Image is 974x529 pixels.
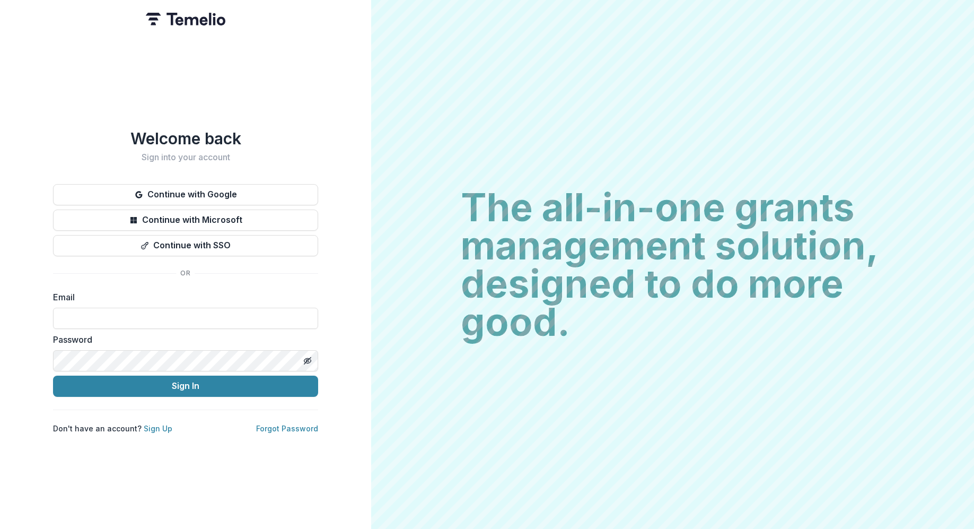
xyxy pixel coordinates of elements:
[53,210,318,231] button: Continue with Microsoft
[53,129,318,148] h1: Welcome back
[53,235,318,256] button: Continue with SSO
[144,424,172,433] a: Sign Up
[53,184,318,205] button: Continue with Google
[53,333,312,346] label: Password
[53,376,318,397] button: Sign In
[299,352,316,369] button: Toggle password visibility
[146,13,225,25] img: Temelio
[53,291,312,303] label: Email
[256,424,318,433] a: Forgot Password
[53,152,318,162] h2: Sign into your account
[53,423,172,434] p: Don't have an account?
